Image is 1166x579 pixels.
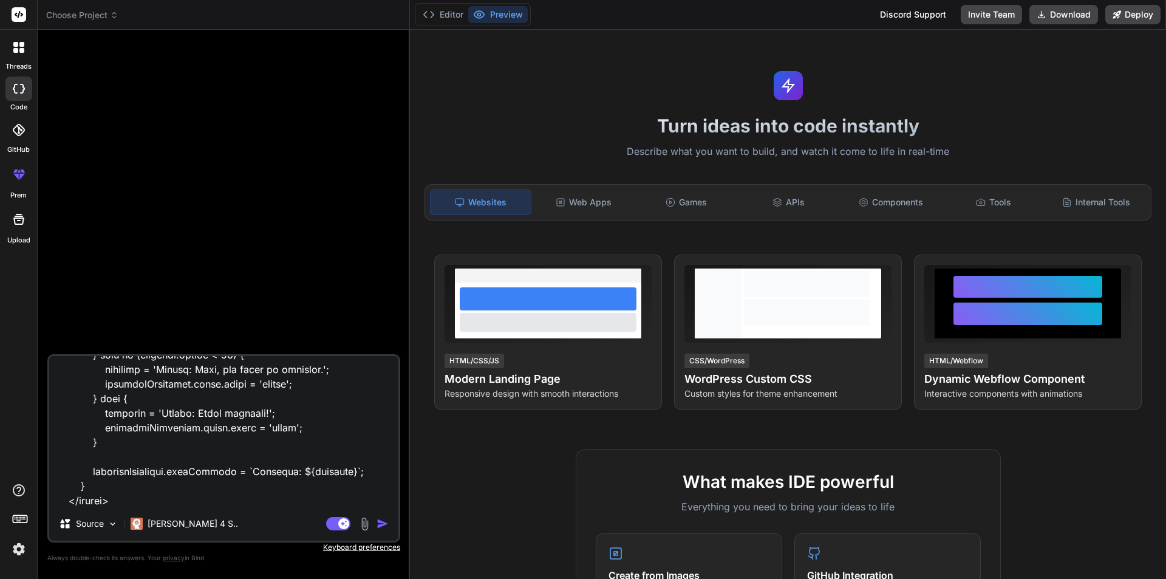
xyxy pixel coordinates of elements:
[468,6,528,23] button: Preview
[49,356,398,507] textarea: <lore ipsum="dolor-sitame" consec="adip" elitse="{{ doeiu('temporin.utlabo') }}"> @etdo @magnaa('...
[684,371,892,388] h4: WordPress Custom CSS
[636,190,737,215] div: Games
[924,354,988,368] div: HTML/Webflow
[738,190,839,215] div: APIs
[148,518,238,530] p: [PERSON_NAME] 4 S..
[107,519,118,529] img: Pick Models
[1029,5,1098,24] button: Download
[7,145,30,155] label: GitHub
[358,517,372,531] img: attachment
[961,5,1022,24] button: Invite Team
[534,190,634,215] div: Web Apps
[430,190,531,215] div: Websites
[163,554,185,561] span: privacy
[924,388,1131,400] p: Interactive components with animations
[684,388,892,400] p: Custom styles for theme enhancement
[445,354,504,368] div: HTML/CSS/JS
[873,5,953,24] div: Discord Support
[684,354,749,368] div: CSS/WordPress
[596,499,981,514] p: Everything you need to bring your ideas to life
[924,371,1131,388] h4: Dynamic Webflow Component
[944,190,1044,215] div: Tools
[76,518,104,530] p: Source
[47,552,400,564] p: Always double-check its answers. Your in Bind
[1105,5,1161,24] button: Deploy
[9,539,29,560] img: settings
[1046,190,1146,215] div: Internal Tools
[596,469,981,495] h2: What makes IDE powerful
[10,190,27,200] label: prem
[377,518,389,530] img: icon
[10,102,27,112] label: code
[417,144,1159,160] p: Describe what you want to build, and watch it come to life in real-time
[445,371,652,388] h4: Modern Landing Page
[7,235,30,245] label: Upload
[418,6,468,23] button: Editor
[445,388,652,400] p: Responsive design with smooth interactions
[131,518,143,530] img: Claude 4 Sonnet
[47,543,400,552] p: Keyboard preferences
[417,115,1159,137] h1: Turn ideas into code instantly
[841,190,941,215] div: Components
[46,9,118,21] span: Choose Project
[5,61,32,72] label: threads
